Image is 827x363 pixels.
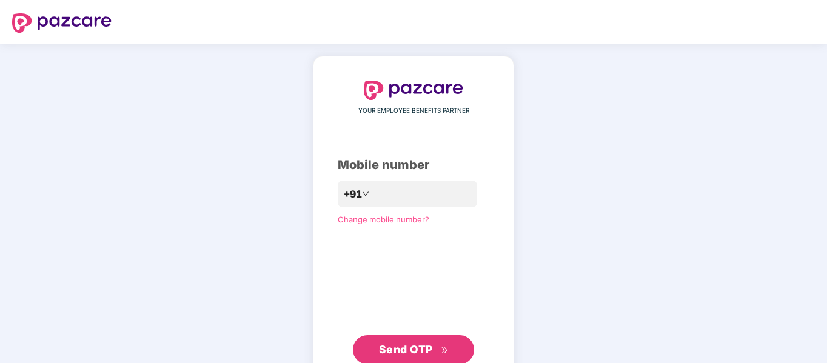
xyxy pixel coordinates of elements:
span: +91 [344,187,362,202]
span: down [362,190,369,198]
img: logo [12,13,112,33]
span: double-right [441,347,449,355]
span: Send OTP [379,343,433,356]
span: YOUR EMPLOYEE BENEFITS PARTNER [358,106,469,116]
div: Mobile number [338,156,489,175]
img: logo [364,81,463,100]
a: Change mobile number? [338,215,429,224]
